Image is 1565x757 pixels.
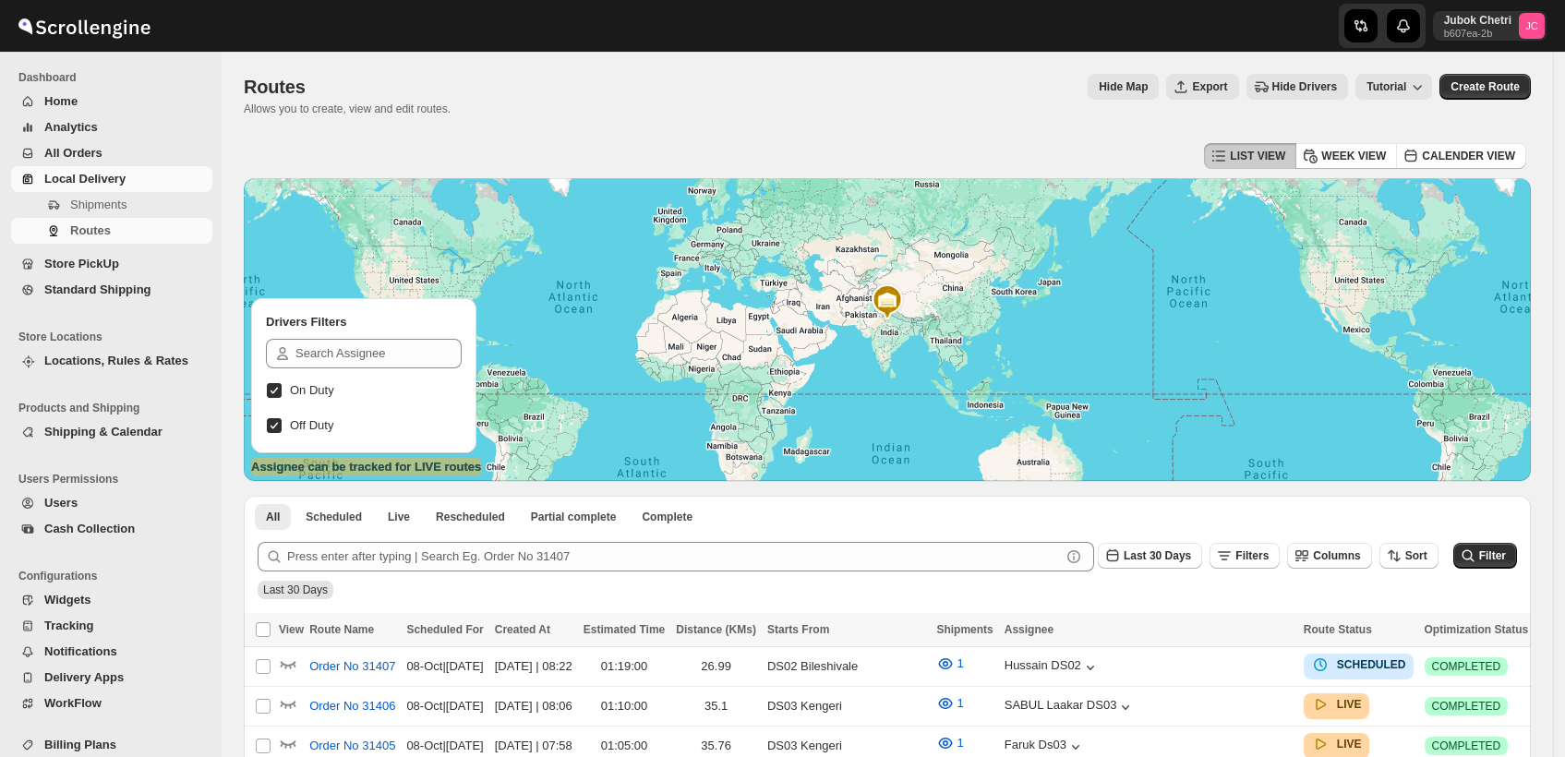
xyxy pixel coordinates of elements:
[1235,549,1269,562] span: Filters
[18,70,212,85] span: Dashboard
[1311,735,1362,753] button: LIVE
[11,639,212,665] button: Notifications
[11,613,212,639] button: Tracking
[11,114,212,140] button: Analytics
[1451,79,1520,94] span: Create Route
[1525,20,1538,31] text: JC
[957,656,963,670] span: 1
[1088,74,1159,100] button: Map action label
[11,89,212,114] button: Home
[1425,623,1529,636] span: Optimization Status
[1246,74,1349,100] button: Hide Drivers
[44,94,78,108] span: Home
[44,670,124,684] span: Delivery Apps
[495,737,572,755] div: [DATE] | 07:58
[676,623,756,636] span: Distance (KMs)
[406,623,483,636] span: Scheduled For
[584,697,665,715] div: 01:10:00
[1366,80,1406,93] span: Tutorial
[44,282,151,296] span: Standard Shipping
[44,644,117,658] span: Notifications
[298,691,406,721] button: Order No 31406
[1304,623,1372,636] span: Route Status
[584,657,665,676] div: 01:19:00
[11,490,212,516] button: Users
[263,583,328,596] span: Last 30 Days
[1453,543,1517,569] button: Filter
[1295,143,1397,169] button: WEEK VIEW
[287,542,1061,571] input: Press enter after typing | Search Eg. Order No 31407
[11,348,212,374] button: Locations, Rules & Rates
[11,218,212,244] button: Routes
[531,510,617,524] span: Partial complete
[309,737,395,755] span: Order No 31405
[1005,738,1085,756] button: Faruk Ds03
[1479,549,1506,562] span: Filter
[266,313,462,331] h2: Drivers Filters
[1124,549,1191,562] span: Last 30 Days
[266,510,280,524] span: All
[1005,698,1136,716] button: SABUL Laakar DS03
[767,697,925,715] div: DS03 Kengeri
[244,102,451,116] p: Allows you to create, view and edit routes.
[11,587,212,613] button: Widgets
[767,657,925,676] div: DS02 Bileshivale
[388,510,410,524] span: Live
[255,504,291,530] button: All routes
[642,510,692,524] span: Complete
[18,401,212,415] span: Products and Shipping
[11,691,212,716] button: WorkFlow
[1379,543,1439,569] button: Sort
[1272,79,1338,94] span: Hide Drivers
[44,593,90,607] span: Widgets
[436,510,505,524] span: Rescheduled
[1192,79,1227,94] span: Export
[44,354,188,367] span: Locations, Rules & Rates
[1432,699,1501,714] span: COMPLETED
[406,659,483,673] span: 08-Oct | [DATE]
[290,418,333,432] span: Off Duty
[957,736,963,750] span: 1
[309,657,395,676] span: Order No 31407
[406,699,483,713] span: 08-Oct | [DATE]
[406,739,483,752] span: 08-Oct | [DATE]
[44,146,102,160] span: All Orders
[44,257,119,270] span: Store PickUp
[957,696,963,710] span: 1
[11,140,212,166] button: All Orders
[306,510,362,524] span: Scheduled
[309,697,395,715] span: Order No 31406
[1444,13,1511,28] p: Jubok Chetri
[495,697,572,715] div: [DATE] | 08:06
[676,737,756,755] div: 35.76
[15,3,153,49] img: ScrollEngine
[44,172,126,186] span: Local Delivery
[1313,549,1360,562] span: Columns
[1432,659,1501,674] span: COMPLETED
[1210,543,1280,569] button: Filters
[1439,74,1531,100] button: Create Route
[11,192,212,218] button: Shipments
[1204,143,1296,169] button: LIST VIEW
[1321,149,1386,163] span: WEEK VIEW
[70,223,111,237] span: Routes
[1433,11,1547,41] button: User menu
[251,458,481,476] label: Assignee can be tracked for LIVE routes
[495,623,550,636] span: Created At
[1005,658,1100,677] button: Hussain DS02
[70,198,126,211] span: Shipments
[1337,738,1362,751] b: LIVE
[1444,28,1511,39] p: b607ea-2b
[1337,658,1406,671] b: SCHEDULED
[1337,698,1362,711] b: LIVE
[18,330,212,344] span: Store Locations
[295,339,462,368] input: Search Assignee
[11,419,212,445] button: Shipping & Calendar
[44,619,93,632] span: Tracking
[298,652,406,681] button: Order No 31407
[11,516,212,542] button: Cash Collection
[1519,13,1545,39] span: Jubok Chetri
